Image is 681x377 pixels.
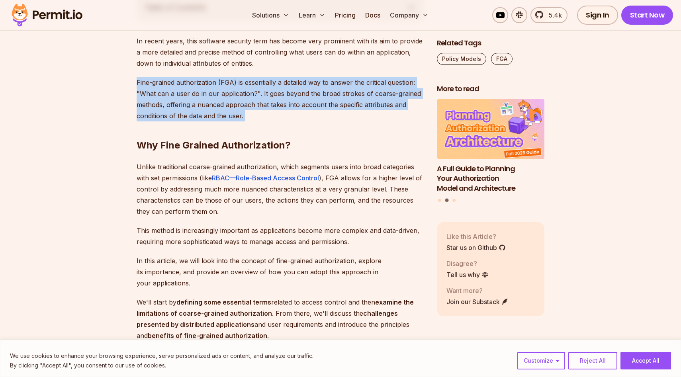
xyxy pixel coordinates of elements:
[437,99,544,203] div: Posts
[137,77,424,121] p: Fine-grained authorization (FGA) is essentially a detailed way to answer the critical question: "...
[437,99,544,193] a: A Full Guide to Planning Your Authorization Model and ArchitectureA Full Guide to Planning Your A...
[137,161,424,217] p: Unlike traditional coarse-grained authorization, which segments users into broad categories with ...
[437,99,544,193] li: 2 of 3
[446,270,489,279] a: Tell us why
[446,297,509,306] a: Join our Substack
[137,297,424,341] p: We'll start by related to access control and then . From there, we'll discuss the and user requir...
[176,298,271,306] strong: defining some essential terms
[437,38,544,48] h2: Related Tags
[437,99,544,159] img: A Full Guide to Planning Your Authorization Model and Architecture
[249,7,292,23] button: Solutions
[446,242,506,252] a: Star us on Github
[10,351,313,361] p: We use cookies to enhance your browsing experience, serve personalized ads or content, and analyz...
[577,6,618,25] a: Sign In
[137,107,424,152] h2: Why Fine Grained Authorization?
[387,7,432,23] button: Company
[544,10,562,20] span: 5.4k
[137,225,424,247] p: This method is increasingly important as applications become more complex and data-driven, requir...
[295,7,329,23] button: Learn
[517,352,565,369] button: Customize
[212,174,319,182] a: RBAC—Role-Based Access Control
[137,255,424,289] p: In this article, we will look into the concept of fine-grained authorization, explore its importa...
[452,198,456,201] button: Go to slide 3
[445,198,449,202] button: Go to slide 2
[491,53,513,65] a: FGA
[10,361,313,370] p: By clicking "Accept All", you consent to our use of cookies.
[620,352,671,369] button: Accept All
[530,7,567,23] a: 5.4k
[568,352,617,369] button: Reject All
[446,285,509,295] p: Want more?
[362,7,384,23] a: Docs
[621,6,673,25] a: Start Now
[438,198,441,201] button: Go to slide 1
[332,7,359,23] a: Pricing
[446,258,489,268] p: Disagree?
[446,231,506,241] p: Like this Article?
[137,35,424,69] p: In recent years, this software security term has become very prominent with its aim to provide a ...
[148,332,267,340] strong: benefits of fine-grained authorization
[437,84,544,94] h2: More to read
[437,164,544,193] h3: A Full Guide to Planning Your Authorization Model and Architecture
[8,2,86,29] img: Permit logo
[437,53,486,65] a: Policy Models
